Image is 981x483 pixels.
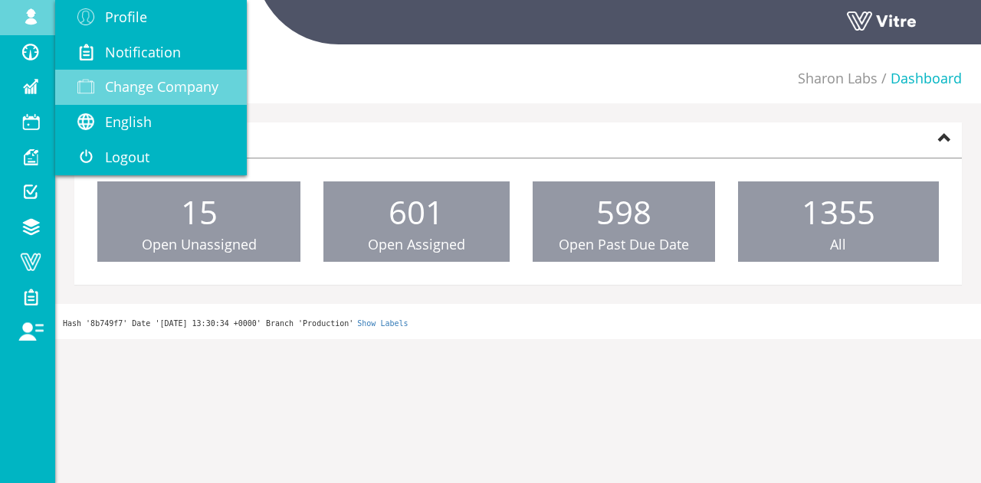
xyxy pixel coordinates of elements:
[323,181,509,263] a: 601 Open Assigned
[97,181,300,263] a: 15 Open Unassigned
[105,148,149,166] span: Logout
[55,105,247,140] a: English
[368,235,465,253] span: Open Assigned
[105,113,152,131] span: English
[55,70,247,105] a: Change Company
[105,8,147,26] span: Profile
[798,69,878,87] a: Sharon Labs
[105,43,181,61] span: Notification
[802,190,875,233] span: 1355
[63,319,353,328] span: Hash '8b749f7' Date '[DATE] 13:30:34 +0000' Branch 'Production'
[389,190,444,233] span: 601
[55,140,247,175] a: Logout
[559,235,689,253] span: Open Past Due Date
[55,35,247,70] a: Notification
[738,181,939,263] a: 1355 All
[181,190,218,233] span: 15
[533,181,715,263] a: 598 Open Past Due Date
[357,319,408,328] a: Show Labels
[830,235,846,253] span: All
[142,235,257,253] span: Open Unassigned
[105,77,218,96] span: Change Company
[878,69,962,89] li: Dashboard
[596,190,651,233] span: 598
